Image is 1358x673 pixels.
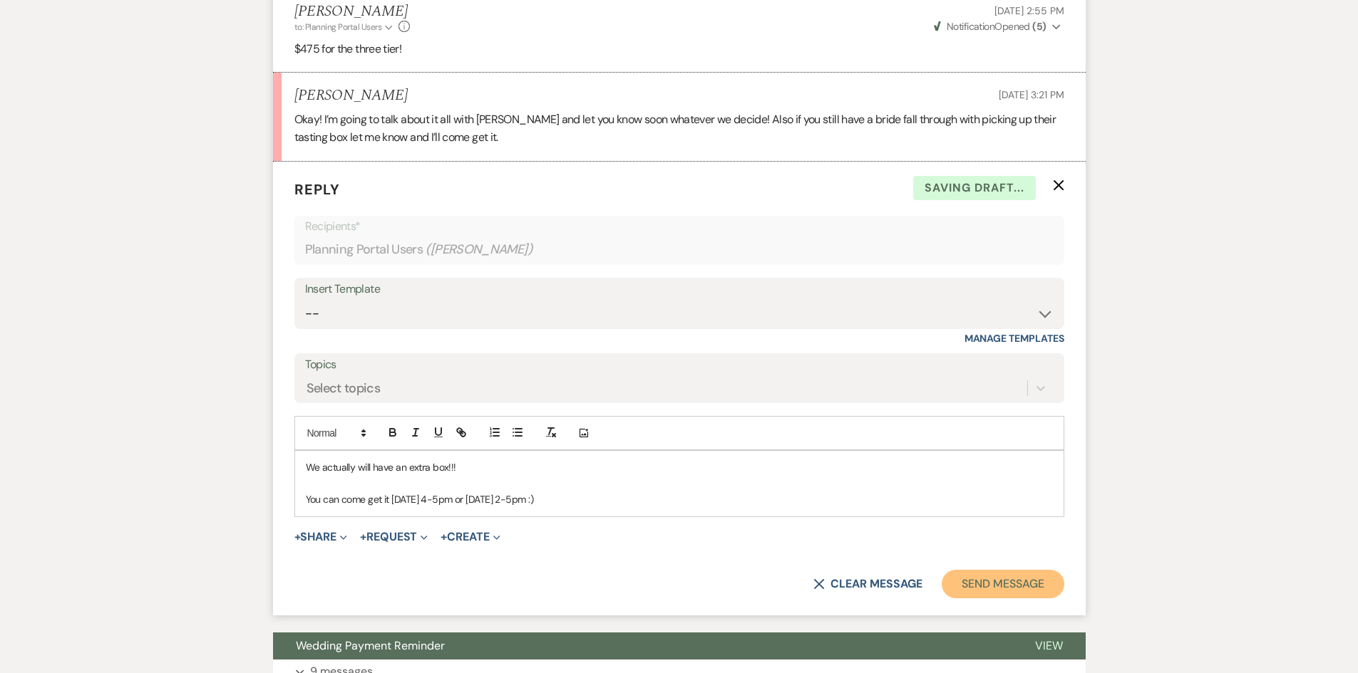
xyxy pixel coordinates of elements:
span: ( [PERSON_NAME] ) [426,240,533,259]
div: Insert Template [305,279,1054,300]
button: Send Message [942,570,1064,598]
span: Opened [934,20,1046,33]
h5: [PERSON_NAME] [294,3,411,21]
span: to: Planning Portal Users [294,21,382,33]
button: Wedding Payment Reminder [273,632,1012,659]
span: + [360,531,366,543]
p: $475 for the three tier! [294,40,1064,58]
button: to: Planning Portal Users [294,21,396,33]
p: We actually will have an extra box!!! [306,459,1053,475]
span: [DATE] 2:55 PM [994,4,1064,17]
button: Request [360,531,428,543]
label: Topics [305,355,1054,375]
button: View [1012,632,1086,659]
span: Saving draft... [913,176,1036,200]
span: + [294,531,301,543]
span: View [1035,638,1063,653]
button: Share [294,531,348,543]
p: Recipients* [305,217,1054,236]
div: Planning Portal Users [305,236,1054,264]
span: + [441,531,447,543]
h5: [PERSON_NAME] [294,87,408,105]
p: Okay! I’m going to talk about it all with [PERSON_NAME] and let you know soon whatever we decide!... [294,110,1064,147]
span: Notification [947,20,994,33]
button: Clear message [813,578,922,590]
span: [DATE] 3:21 PM [999,88,1064,101]
div: Select topics [307,379,381,398]
button: NotificationOpened (5) [932,19,1064,34]
a: Manage Templates [965,332,1064,345]
span: Wedding Payment Reminder [296,638,445,653]
p: You can come get it [DATE] 4-5pm or [DATE] 2-5pm :) [306,491,1053,507]
span: Reply [294,180,340,199]
strong: ( 5 ) [1032,20,1046,33]
button: Create [441,531,500,543]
